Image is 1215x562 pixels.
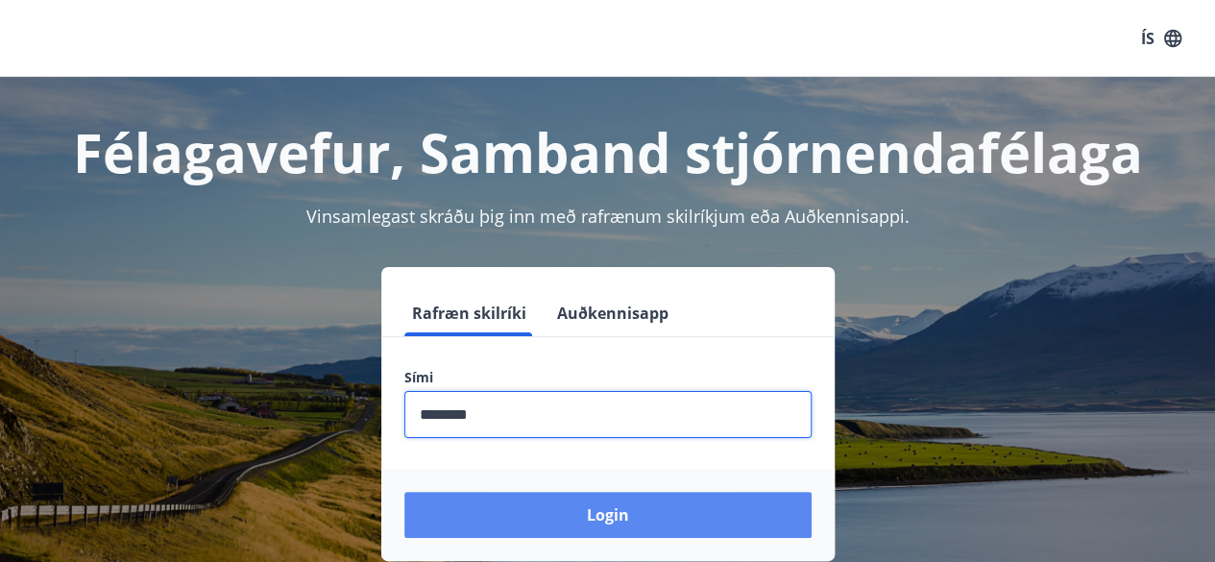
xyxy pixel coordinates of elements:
[306,205,910,228] span: Vinsamlegast skráðu þig inn með rafrænum skilríkjum eða Auðkennisappi.
[1130,21,1192,56] button: ÍS
[404,368,812,387] label: Sími
[404,290,534,336] button: Rafræn skilríki
[549,290,676,336] button: Auðkennisapp
[404,492,812,538] button: Login
[23,115,1192,188] h1: Félagavefur, Samband stjórnendafélaga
